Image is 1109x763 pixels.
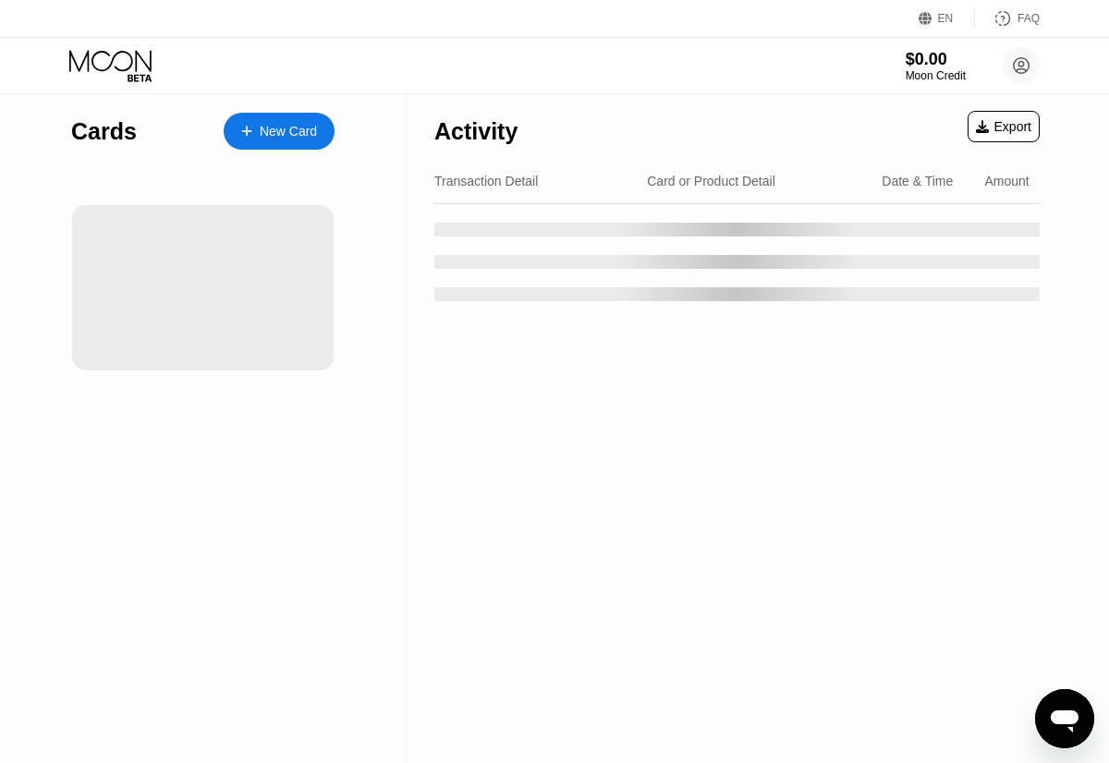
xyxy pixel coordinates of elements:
[882,174,953,188] div: Date & Time
[647,174,775,188] div: Card or Product Detail
[906,50,966,69] div: $0.00
[434,174,538,188] div: Transaction Detail
[1018,12,1040,25] div: FAQ
[976,119,1031,134] div: Export
[71,118,137,145] div: Cards
[434,118,518,145] div: Activity
[260,124,317,139] div: New Card
[919,9,975,28] div: EN
[975,9,1040,28] div: FAQ
[224,113,335,150] div: New Card
[906,50,966,82] div: $0.00Moon Credit
[938,12,954,25] div: EN
[1035,689,1094,748] iframe: Button to launch messaging window
[985,174,1030,188] div: Amount
[968,111,1040,142] div: Export
[906,69,966,82] div: Moon Credit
